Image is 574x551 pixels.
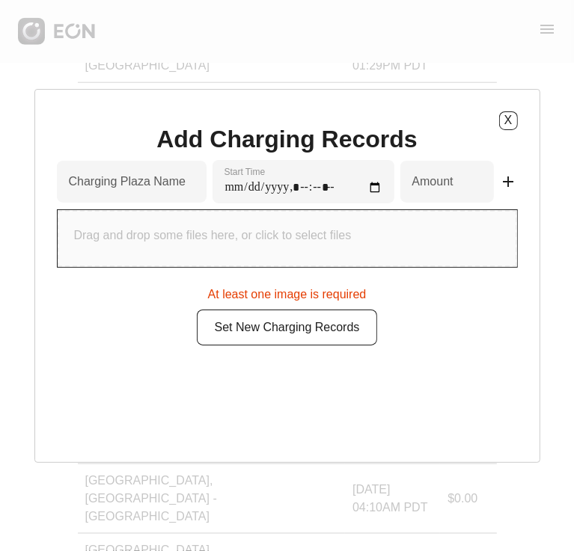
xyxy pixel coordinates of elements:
div: At least one image is required [57,280,518,304]
p: Drag and drop some files here, or click to select files [74,227,352,244]
button: Set New Charging Records [197,310,378,345]
span: add [500,173,518,191]
label: Start Time [225,166,266,178]
h1: Add Charging Records [156,130,417,148]
label: Charging Plaza Name [69,173,186,191]
label: Amount [412,173,454,191]
button: X [499,111,518,130]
